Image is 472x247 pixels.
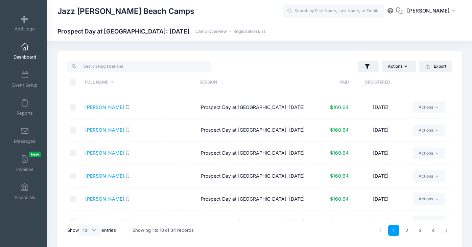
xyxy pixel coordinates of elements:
td: [DATE] [352,142,409,165]
span: Messages [14,138,36,144]
th: Registered: activate to sort column ascending [349,73,406,91]
button: [PERSON_NAME] [403,3,462,19]
div: Showing 1 to 10 of 34 records [133,223,194,238]
span: New [29,152,41,157]
a: [PERSON_NAME] [85,127,124,133]
th: Session: activate to sort column ascending [196,73,311,91]
a: Reports [9,95,41,119]
a: InvoicesNew [9,152,41,175]
a: 1 [388,225,399,236]
i: SMS enabled [125,151,130,155]
span: Financials [15,195,35,200]
a: Add Logo [9,11,41,35]
a: [PERSON_NAME] [85,104,124,110]
a: [PERSON_NAME] [85,150,124,156]
span: Add Logo [15,26,35,32]
span: Invoices [16,166,33,172]
button: Export [419,61,452,72]
td: Prospect Day at [GEOGRAPHIC_DATA]: [DATE] [197,96,313,119]
td: [DATE] [352,165,409,188]
a: Financials [9,180,41,203]
input: Search Registrations [67,61,211,72]
a: Actions [413,170,445,182]
a: Messages [9,123,41,147]
td: [DATE] [352,96,409,119]
td: Prospect Day at [GEOGRAPHIC_DATA]: [DATE] [197,188,313,211]
span: $160.64 [330,104,349,110]
a: [PERSON_NAME] [85,173,124,179]
span: Dashboard [14,54,36,60]
h1: Jazz [PERSON_NAME] Beach Camps [57,3,194,19]
td: [DATE] [352,211,409,234]
a: Actions [413,148,445,159]
input: Search by First Name, Last Name, or Email... [283,4,384,18]
a: Camp Overview [195,29,227,34]
a: 2 [401,225,412,236]
a: Dashboard [9,39,41,63]
select: Showentries [79,225,101,236]
a: [PERSON_NAME] [85,196,124,202]
a: Event Setup [9,67,41,91]
span: $160.64 [330,173,349,179]
i: SMS enabled [125,128,130,132]
td: Prospect Day at [GEOGRAPHIC_DATA]: [DATE] [197,119,313,142]
i: SMS enabled [125,105,130,109]
a: Actions [413,216,445,228]
span: $160.64 [330,127,349,133]
h1: Prospect Day at [GEOGRAPHIC_DATA]: [DATE] [57,28,265,35]
td: [DATE] [352,119,409,142]
a: Actions [413,102,445,113]
label: Show entries [67,225,116,236]
span: $160.64 [330,219,349,225]
span: $160.64 [330,196,349,202]
a: [PERSON_NAME] [85,219,124,225]
span: Reports [17,110,33,116]
i: SMS enabled [125,174,130,178]
a: Registration List [233,29,265,34]
td: Prospect Day at [GEOGRAPHIC_DATA]: [DATE] [197,165,313,188]
i: SMS enabled [125,197,130,201]
span: [PERSON_NAME] [407,7,450,15]
span: $160.64 [330,150,349,156]
a: 3 [415,225,426,236]
span: Event Setup [12,82,38,88]
td: Prospect Day at [GEOGRAPHIC_DATA]: [DATE] [197,142,313,165]
i: SMS enabled [125,220,130,224]
button: Actions [382,61,416,72]
a: Actions [413,125,445,136]
a: Actions [413,193,445,205]
th: Paid: activate to sort column ascending [311,73,349,91]
th: Full Name: activate to sort column descending [82,73,196,91]
td: [DATE] [352,188,409,211]
a: 4 [428,225,439,236]
td: Prospect Day at [GEOGRAPHIC_DATA]: [DATE] [197,211,313,234]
